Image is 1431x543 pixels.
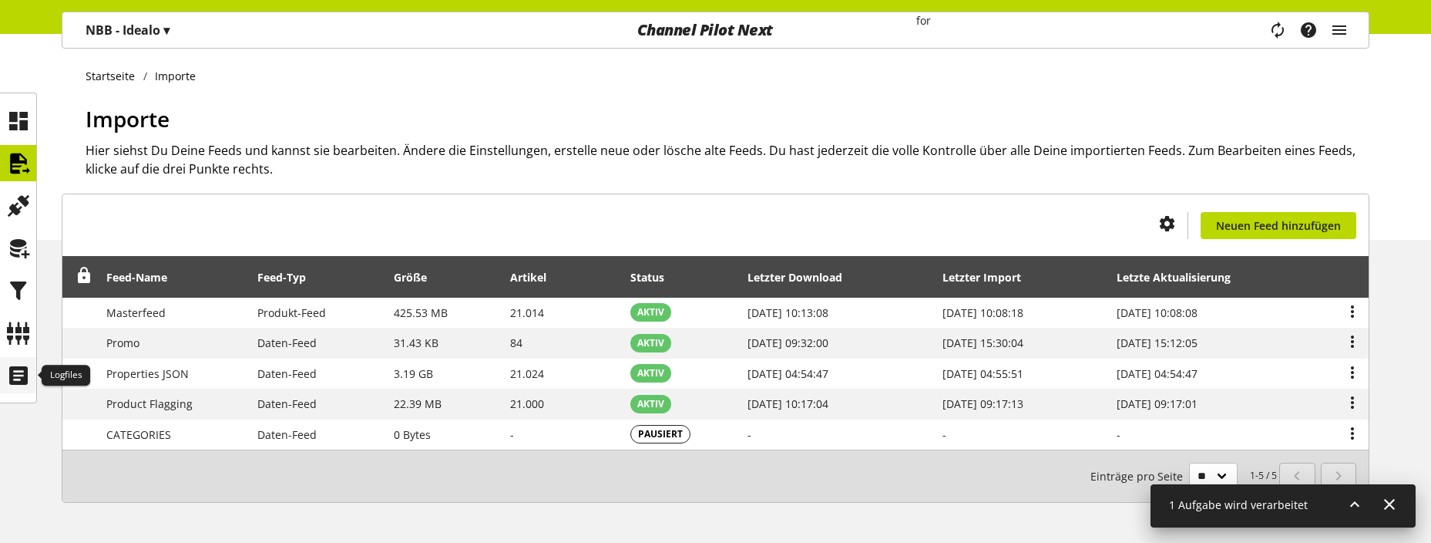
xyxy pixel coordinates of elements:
[510,427,514,442] span: -
[106,366,189,381] span: Properties JSON
[638,427,683,441] span: PAUSIERT
[1169,497,1308,512] span: 1 Aufgabe wird verarbeitet
[257,305,326,320] span: Produkt-Feed
[86,104,170,133] span: Importe
[637,305,664,319] span: AKTIV
[1216,218,1341,234] span: Neuen Feed hinzufügen
[42,365,90,386] div: Logfiles
[510,269,562,285] div: Artikel
[916,12,931,48] span: for
[71,268,92,287] div: Entsperren, um Zeilen neu anzuordnen
[942,336,1023,350] span: [DATE] 15:30:04
[257,336,317,350] span: Daten-Feed
[106,269,183,285] div: Feed-Name
[106,305,166,320] span: Masterfeed
[942,305,1023,320] span: [DATE] 10:08:18
[510,396,544,411] span: 21.000
[76,268,92,284] span: Entsperren, um Zeilen neu anzuordnen
[637,366,664,380] span: AKTIV
[1117,427,1120,442] span: -
[1090,468,1189,484] span: Einträge pro Seite
[1117,269,1246,285] div: Letzte Aktualisierung
[106,396,193,411] span: Product Flagging
[86,68,143,84] a: Startseite
[257,366,317,381] span: Daten-Feed
[942,396,1023,411] span: [DATE] 09:17:13
[942,269,1036,285] div: Letzter Import
[510,336,522,350] span: 84
[630,269,680,285] div: Status
[1117,366,1198,381] span: [DATE] 04:54:47
[747,305,828,320] span: [DATE] 10:13:08
[106,336,139,350] span: Promo
[394,336,438,350] span: 31.43 KB
[747,366,828,381] span: [DATE] 04:54:47
[747,396,828,411] span: [DATE] 10:17:04
[86,141,1369,178] h2: Hier siehst Du Deine Feeds und kannst sie bearbeiten. Ändere die Einstellungen, erstelle neue ode...
[257,269,321,285] div: Feed-Typ
[747,336,828,350] span: [DATE] 09:32:00
[1117,336,1198,350] span: [DATE] 15:12:05
[637,336,664,350] span: AKTIV
[942,427,946,442] span: -
[1117,305,1198,320] span: [DATE] 10:08:08
[747,269,858,285] div: Letzter Download
[942,366,1023,381] span: [DATE] 04:55:51
[106,427,171,442] span: CATEGORIES
[394,396,442,411] span: 22.39 MB
[62,12,1369,49] nav: main navigation
[1090,463,1277,490] small: 1-5 / 5
[394,427,431,442] span: 0 Bytes
[163,22,170,39] span: ▾
[510,366,544,381] span: 21.024
[394,366,433,381] span: 3.19 GB
[257,427,317,442] span: Daten-Feed
[1117,396,1198,411] span: [DATE] 09:17:01
[637,397,664,411] span: AKTIV
[394,269,442,285] div: Größe
[86,21,170,39] p: NBB - Idealo
[1201,212,1356,239] a: Neuen Feed hinzufügen
[257,396,317,411] span: Daten-Feed
[394,305,448,320] span: 425.53 MB
[747,427,751,442] span: -
[510,305,544,320] span: 21.014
